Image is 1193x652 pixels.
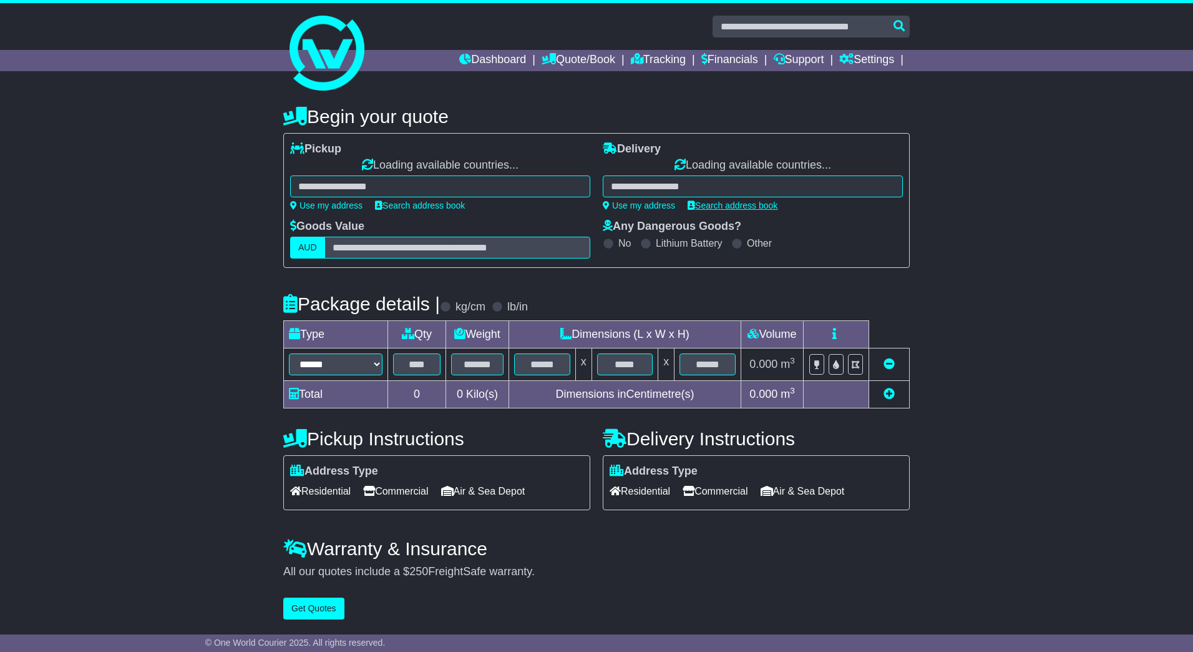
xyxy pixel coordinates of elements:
[618,237,631,249] label: No
[761,482,845,501] span: Air & Sea Depot
[683,482,747,501] span: Commercial
[749,358,777,370] span: 0.000
[290,200,363,210] a: Use my address
[455,300,485,314] label: kg/cm
[446,321,509,348] td: Weight
[290,237,325,259] label: AUD
[575,348,592,381] td: x
[603,200,675,210] a: Use my address
[839,50,894,71] a: Settings
[290,465,378,478] label: Address Type
[290,220,364,234] label: Goods Value
[446,381,509,408] td: Kilo(s)
[507,300,528,314] label: lb/in
[509,381,741,408] td: Dimensions in Centimetre(s)
[884,388,895,400] a: Add new item
[441,482,525,501] span: Air & Sea Depot
[603,428,910,449] h4: Delivery Instructions
[283,428,590,449] h4: Pickup Instructions
[283,106,910,127] h4: Begin your quote
[631,50,686,71] a: Tracking
[409,565,428,578] span: 250
[290,142,341,156] label: Pickup
[610,465,698,478] label: Address Type
[283,538,910,559] h4: Warranty & Insurance
[603,159,903,172] div: Loading available countries...
[388,381,446,408] td: 0
[701,50,758,71] a: Financials
[284,321,388,348] td: Type
[290,159,590,172] div: Loading available countries...
[375,200,465,210] a: Search address book
[363,482,428,501] span: Commercial
[884,358,895,370] a: Remove this item
[749,388,777,400] span: 0.000
[283,565,910,579] div: All our quotes include a $ FreightSafe warranty.
[283,598,344,620] button: Get Quotes
[790,386,795,395] sup: 3
[509,321,741,348] td: Dimensions (L x W x H)
[656,237,723,249] label: Lithium Battery
[658,348,674,381] td: x
[457,388,463,400] span: 0
[774,50,824,71] a: Support
[610,482,670,501] span: Residential
[284,381,388,408] td: Total
[688,200,777,210] a: Search address book
[290,482,351,501] span: Residential
[388,321,446,348] td: Qty
[459,50,526,71] a: Dashboard
[205,638,386,648] span: © One World Courier 2025. All rights reserved.
[781,388,795,400] span: m
[603,220,741,234] label: Any Dangerous Goods?
[747,237,772,249] label: Other
[790,356,795,365] sup: 3
[781,358,795,370] span: m
[283,294,440,314] h4: Package details |
[741,321,803,348] td: Volume
[542,50,615,71] a: Quote/Book
[603,142,661,156] label: Delivery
